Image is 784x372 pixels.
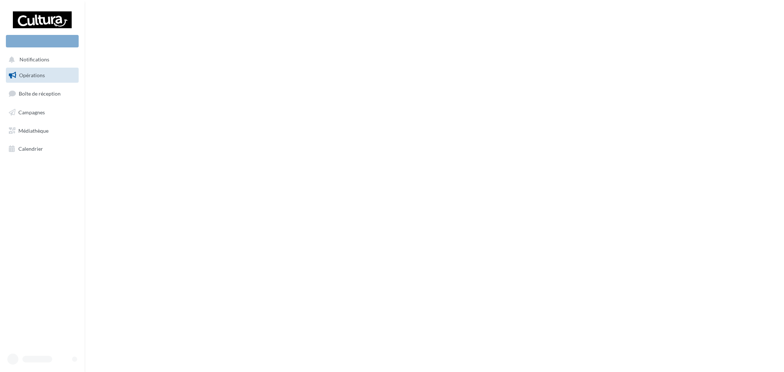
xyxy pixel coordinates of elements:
a: Opérations [4,68,80,83]
div: Nouvelle campagne [6,35,79,47]
a: Médiathèque [4,123,80,139]
span: Notifications [19,57,49,63]
span: Calendrier [18,146,43,152]
span: Campagnes [18,109,45,115]
span: Boîte de réception [19,90,61,97]
a: Boîte de réception [4,86,80,101]
span: Opérations [19,72,45,78]
span: Médiathèque [18,127,49,133]
a: Campagnes [4,105,80,120]
a: Calendrier [4,141,80,157]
